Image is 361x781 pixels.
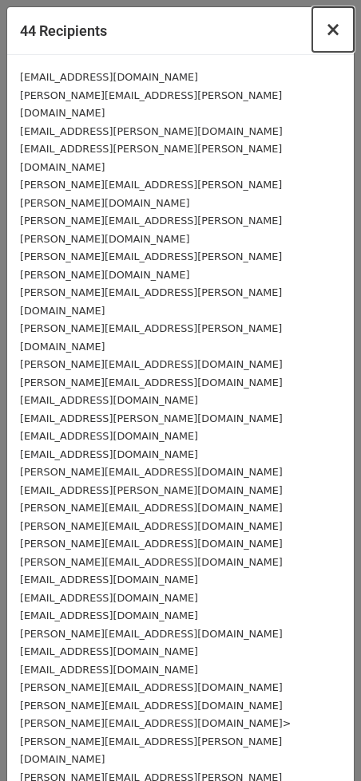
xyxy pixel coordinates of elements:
small: [PERSON_NAME][EMAIL_ADDRESS][PERSON_NAME][DOMAIN_NAME] [20,89,282,120]
small: [PERSON_NAME][EMAIL_ADDRESS][PERSON_NAME][PERSON_NAME][DOMAIN_NAME] [20,179,282,209]
small: [PERSON_NAME][EMAIL_ADDRESS][DOMAIN_NAME] [20,700,283,712]
span: × [325,18,341,41]
small: [EMAIL_ADDRESS][DOMAIN_NAME] [20,394,198,406]
small: [EMAIL_ADDRESS][PERSON_NAME][DOMAIN_NAME] [20,125,283,137]
small: [PERSON_NAME][EMAIL_ADDRESS][DOMAIN_NAME]> [20,717,292,729]
small: [PERSON_NAME][EMAIL_ADDRESS][PERSON_NAME][PERSON_NAME][DOMAIN_NAME] [20,250,282,281]
small: [EMAIL_ADDRESS][DOMAIN_NAME] [20,71,198,83]
small: [PERSON_NAME][EMAIL_ADDRESS][DOMAIN_NAME] [20,377,283,389]
small: [PERSON_NAME][EMAIL_ADDRESS][DOMAIN_NAME] [20,502,283,514]
small: [EMAIL_ADDRESS][DOMAIN_NAME] [20,645,198,657]
small: [EMAIL_ADDRESS][PERSON_NAME][PERSON_NAME][DOMAIN_NAME] [20,143,282,173]
small: [PERSON_NAME][EMAIL_ADDRESS][PERSON_NAME][DOMAIN_NAME] [20,286,282,317]
small: [PERSON_NAME][EMAIL_ADDRESS][DOMAIN_NAME] [20,538,283,550]
iframe: Chat Widget [281,704,361,781]
small: [PERSON_NAME][EMAIL_ADDRESS][PERSON_NAME][DOMAIN_NAME] [20,736,282,766]
small: [PERSON_NAME][EMAIL_ADDRESS][DOMAIN_NAME] [20,466,283,478]
small: [PERSON_NAME][EMAIL_ADDRESS][DOMAIN_NAME] [20,681,283,693]
small: [PERSON_NAME][EMAIL_ADDRESS][DOMAIN_NAME] [20,556,283,568]
small: [PERSON_NAME][EMAIL_ADDRESS][DOMAIN_NAME] [20,520,283,532]
small: [EMAIL_ADDRESS][PERSON_NAME][DOMAIN_NAME] [20,484,283,496]
small: [EMAIL_ADDRESS][DOMAIN_NAME] [20,664,198,676]
small: [EMAIL_ADDRESS][DOMAIN_NAME] [20,448,198,460]
h5: 44 Recipients [20,20,107,41]
small: [EMAIL_ADDRESS][DOMAIN_NAME] [20,430,198,442]
small: [EMAIL_ADDRESS][PERSON_NAME][DOMAIN_NAME] [20,412,283,424]
small: [EMAIL_ADDRESS][DOMAIN_NAME] [20,574,198,586]
button: Close [312,7,354,52]
small: [PERSON_NAME][EMAIL_ADDRESS][PERSON_NAME][DOMAIN_NAME] [20,322,282,353]
small: [EMAIL_ADDRESS][DOMAIN_NAME] [20,592,198,604]
small: [EMAIL_ADDRESS][DOMAIN_NAME] [20,609,198,621]
small: [PERSON_NAME][EMAIL_ADDRESS][DOMAIN_NAME] [20,628,283,640]
small: [PERSON_NAME][EMAIL_ADDRESS][DOMAIN_NAME] [20,358,283,370]
small: [PERSON_NAME][EMAIL_ADDRESS][PERSON_NAME][PERSON_NAME][DOMAIN_NAME] [20,215,282,245]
